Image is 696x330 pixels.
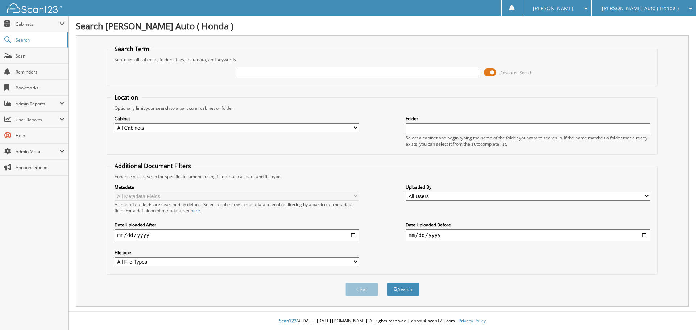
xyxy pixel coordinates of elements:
[111,162,195,170] legend: Additional Document Filters
[115,184,359,190] label: Metadata
[115,250,359,256] label: File type
[76,20,689,32] h1: Search [PERSON_NAME] Auto ( Honda )
[111,45,153,53] legend: Search Term
[16,37,63,43] span: Search
[16,117,59,123] span: User Reports
[533,6,573,11] span: [PERSON_NAME]
[16,53,65,59] span: Scan
[111,93,142,101] legend: Location
[459,318,486,324] a: Privacy Policy
[406,135,650,147] div: Select a cabinet and begin typing the name of the folder you want to search in. If the name match...
[406,229,650,241] input: end
[115,201,359,214] div: All metadata fields are searched by default. Select a cabinet with metadata to enable filtering b...
[16,69,65,75] span: Reminders
[406,222,650,228] label: Date Uploaded Before
[279,318,297,324] span: Scan123
[602,6,679,11] span: [PERSON_NAME] Auto ( Honda )
[345,283,378,296] button: Clear
[69,312,696,330] div: © [DATE]-[DATE] [DOMAIN_NAME]. All rights reserved | appb04-scan123-com |
[16,133,65,139] span: Help
[111,105,654,111] div: Optionally limit your search to a particular cabinet or folder
[406,184,650,190] label: Uploaded By
[111,57,654,63] div: Searches all cabinets, folders, files, metadata, and keywords
[16,149,59,155] span: Admin Menu
[500,70,533,75] span: Advanced Search
[191,208,200,214] a: here
[16,101,59,107] span: Admin Reports
[387,283,419,296] button: Search
[16,21,59,27] span: Cabinets
[111,174,654,180] div: Enhance your search for specific documents using filters such as date and file type.
[16,85,65,91] span: Bookmarks
[115,229,359,241] input: start
[406,116,650,122] label: Folder
[16,164,65,171] span: Announcements
[115,116,359,122] label: Cabinet
[115,222,359,228] label: Date Uploaded After
[7,3,62,13] img: scan123-logo-white.svg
